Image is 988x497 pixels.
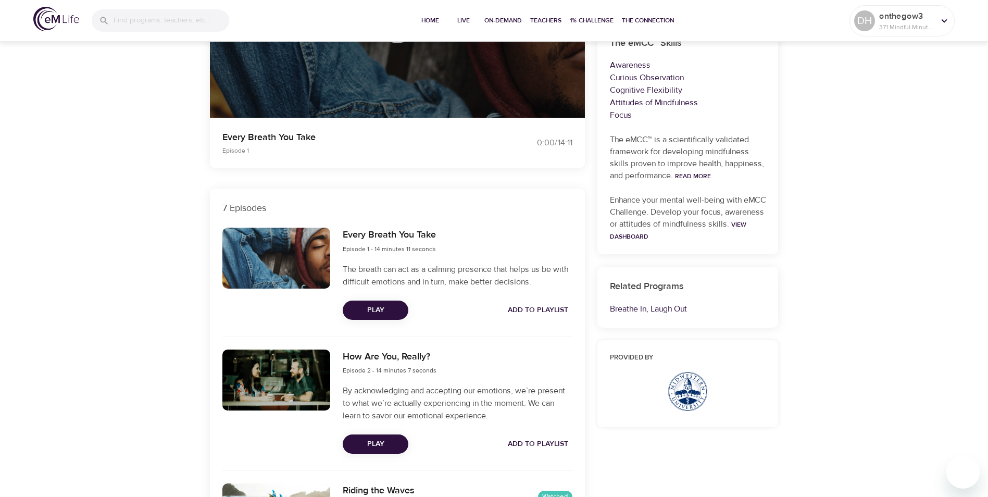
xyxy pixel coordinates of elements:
span: Live [451,15,476,26]
span: On-Demand [484,15,522,26]
p: The breath can act as a calming presence that helps us be with difficult emotions and in turn, ma... [343,263,572,288]
span: The Connection [622,15,674,26]
h6: The eMCC™ Skills [610,36,766,51]
span: Episode 1 - 14 minutes 11 seconds [343,245,436,253]
p: By acknowledging and accepting our emotions, we’re present to what we’re actually experiencing in... [343,384,572,422]
input: Find programs, teachers, etc... [114,9,229,32]
p: Episode 1 [222,146,482,155]
img: logo [33,7,79,31]
span: 1% Challenge [570,15,614,26]
h6: Provided by [610,353,766,364]
p: onthegow3 [879,10,934,22]
p: Every Breath You Take [222,130,482,144]
p: The eMCC™ is a scientifically validated framework for developing mindfulness skills proven to imp... [610,134,766,182]
span: Play [351,304,400,317]
span: Add to Playlist [508,438,568,451]
div: DH [854,10,875,31]
span: Home [418,15,443,26]
div: 0:00 / 14:11 [494,137,572,149]
h6: Every Breath You Take [343,228,436,243]
span: Play [351,438,400,451]
p: Awareness [610,59,766,71]
span: Add to Playlist [508,304,568,317]
a: Breathe In, Laugh Out [610,304,687,314]
button: Add to Playlist [504,301,572,320]
p: 371 Mindful Minutes [879,22,934,32]
button: Play [343,434,408,454]
button: Play [343,301,408,320]
a: View Dashboard [610,220,746,241]
h6: How Are You, Really? [343,350,436,365]
span: Teachers [530,15,561,26]
p: Focus [610,109,766,121]
button: Add to Playlist [504,434,572,454]
p: Cognitive Flexibility [610,84,766,96]
iframe: Button to launch messaging window [946,455,980,489]
p: 7 Episodes [222,201,572,215]
span: Episode 2 - 14 minutes 7 seconds [343,366,436,375]
p: Curious Observation [610,71,766,84]
p: Enhance your mental well-being with eMCC Challenge. Develop your focus, awareness or attitudes of... [610,194,766,242]
p: Attitudes of Mindfulness [610,96,766,109]
a: Read More [675,172,711,180]
img: Midwestern_University_seal.svg.png [668,372,707,411]
h6: Related Programs [610,279,766,294]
